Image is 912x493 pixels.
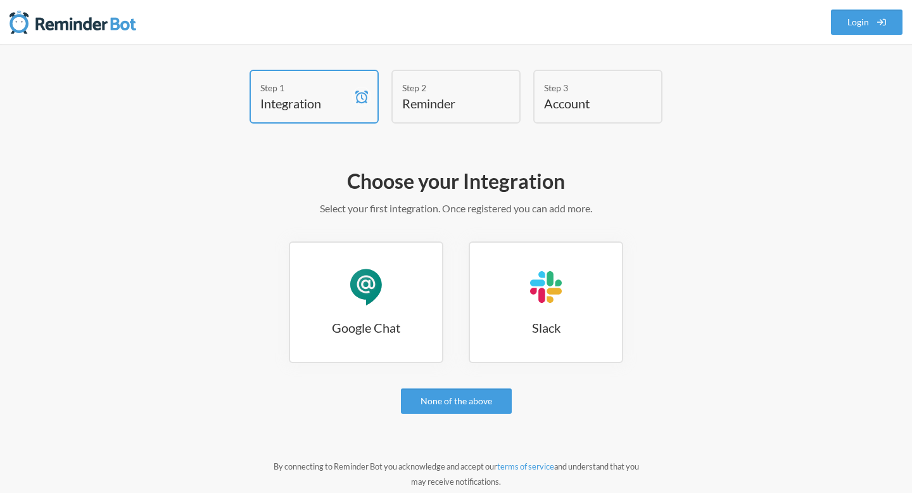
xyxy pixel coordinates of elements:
[9,10,136,35] img: Reminder Bot
[274,461,639,487] small: By connecting to Reminder Bot you acknowledge and accept our and understand that you may receive ...
[402,94,491,112] h4: Reminder
[260,81,349,94] div: Step 1
[290,319,442,336] h3: Google Chat
[831,10,903,35] a: Login
[497,461,554,471] a: terms of service
[470,319,622,336] h3: Slack
[260,94,349,112] h4: Integration
[544,94,633,112] h4: Account
[401,388,512,414] a: None of the above
[89,168,823,195] h2: Choose your Integration
[89,201,823,216] p: Select your first integration. Once registered you can add more.
[544,81,633,94] div: Step 3
[402,81,491,94] div: Step 2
